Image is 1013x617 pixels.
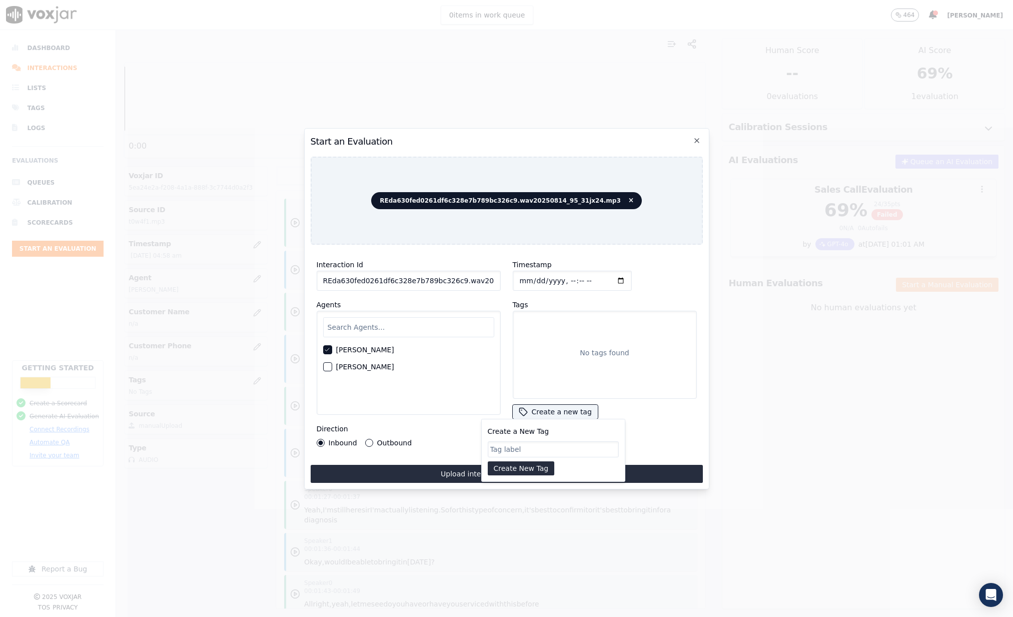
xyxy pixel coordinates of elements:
[336,363,394,370] label: [PERSON_NAME]
[329,439,357,446] label: Inbound
[488,427,549,435] label: Create a New Tag
[580,348,629,358] p: No tags found
[513,301,528,309] label: Tags
[317,425,348,433] label: Direction
[513,405,598,419] button: Create a new tag
[488,441,619,457] input: Tag label
[488,461,555,475] button: Create New Tag
[513,261,552,269] label: Timestamp
[377,439,412,446] label: Outbound
[317,301,341,309] label: Agents
[371,192,642,209] span: REda630fed0261df6c328e7b789bc326c9.wav20250814_95_31jx24.mp3
[323,317,494,337] input: Search Agents...
[311,465,703,483] button: Upload interaction to start evaluation
[311,135,703,149] h2: Start an Evaluation
[317,271,501,291] input: reference id, file name, etc
[979,583,1003,607] div: Open Intercom Messenger
[317,261,363,269] label: Interaction Id
[336,346,394,353] label: [PERSON_NAME]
